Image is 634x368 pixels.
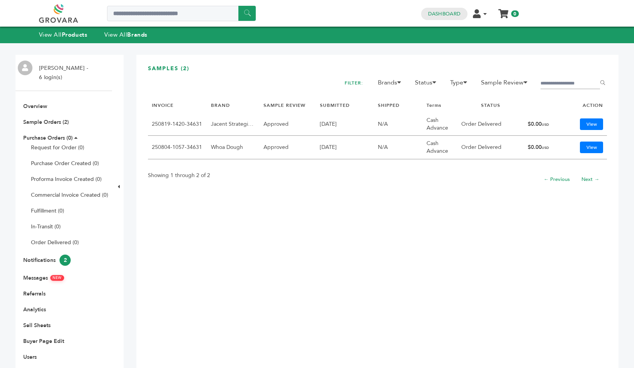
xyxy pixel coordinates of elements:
[457,113,524,136] td: Order Delivered
[378,102,399,108] a: SHIPPED
[23,290,46,297] a: Referrals
[23,338,64,345] a: Buyer Page Edit
[107,6,256,21] input: Search a product or brand...
[211,102,230,108] a: BRAND
[541,78,600,89] input: Filter by keywords
[23,134,73,142] a: Purchase Orders (0)
[260,113,316,136] td: Approved
[423,113,457,136] td: Cash Advance
[564,98,607,113] th: ACTION
[31,176,102,183] a: Proforma Invoice Created (0)
[374,78,410,91] li: Brands
[148,65,607,78] h3: SAMPLES (2)
[411,78,445,91] li: Status
[524,136,564,159] td: $0.00
[23,322,51,329] a: Sell Sheets
[152,102,173,108] a: INVOICE
[31,160,99,167] a: Purchase Order Created (0)
[23,257,71,264] a: Notifications2
[428,10,461,17] a: Dashboard
[35,64,90,82] li: [PERSON_NAME] - 6 login(s)
[542,145,549,150] span: USD
[127,31,147,39] strong: Brands
[374,113,423,136] td: N/A
[31,144,84,151] a: Request for Order (0)
[23,118,69,126] a: Sample Orders (2)
[39,31,88,39] a: View AllProducts
[524,113,564,136] td: $0.00
[499,7,508,15] a: My Cart
[260,136,316,159] td: Approved
[457,98,524,113] th: STATUS
[580,142,603,153] a: View
[207,136,260,159] td: Whoa Dough
[374,136,423,159] td: N/A
[544,176,570,183] a: ← Previous
[423,136,457,159] td: Cash Advance
[31,239,79,246] a: Order Delivered (0)
[152,143,202,151] a: 250804-1057-34631
[511,10,518,17] span: 0
[152,120,202,128] a: 250819-1420-34631
[31,191,108,199] a: Commercial Invoice Created (0)
[59,255,71,266] span: 2
[263,102,306,108] a: SAMPLE REVIEW
[23,274,64,282] a: MessagesNEW
[446,78,476,91] li: Type
[31,207,64,214] a: Fulfillment (0)
[104,31,148,39] a: View AllBrands
[316,113,374,136] td: [DATE]
[320,102,350,108] a: SUBMITTED
[427,102,441,108] a: Terms
[542,122,549,127] span: USD
[31,223,61,230] a: In-Transit (0)
[23,103,47,110] a: Overview
[50,275,64,281] span: NEW
[581,176,599,183] a: Next →
[580,118,603,130] a: View
[207,113,260,136] td: Jacent Strategic Manufacturing, LLC
[316,136,374,159] td: [DATE]
[148,171,210,180] p: Showing 1 through 2 of 2
[18,61,32,75] img: profile.png
[345,78,363,88] h2: FILTER:
[23,306,46,313] a: Analytics
[477,78,536,91] li: Sample Review
[23,353,37,361] a: Users
[457,136,524,159] td: Order Delivered
[62,31,87,39] strong: Products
